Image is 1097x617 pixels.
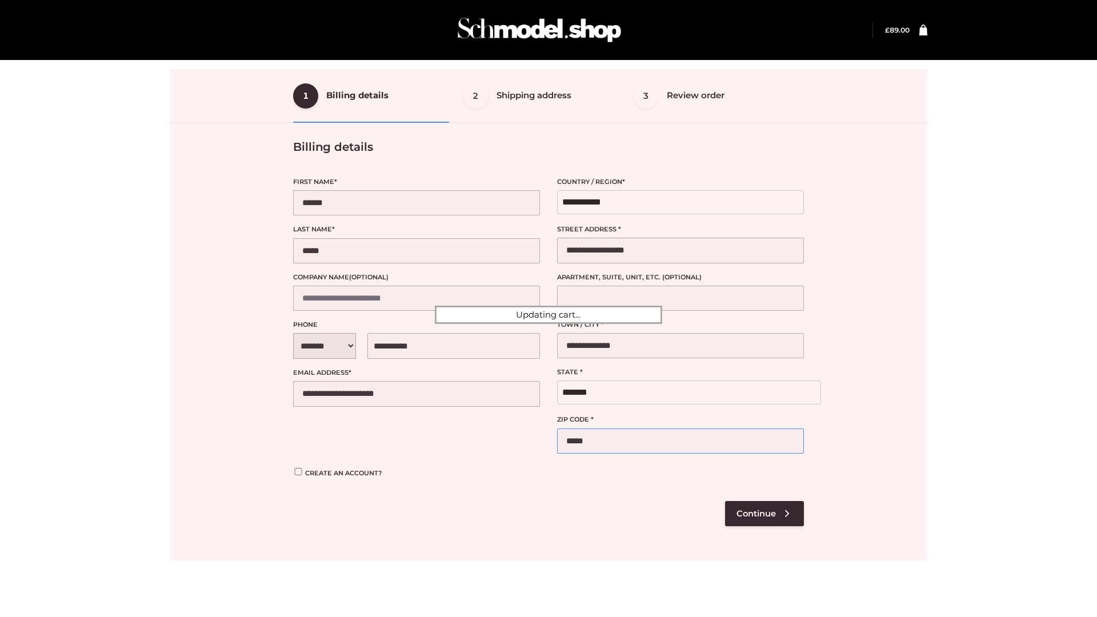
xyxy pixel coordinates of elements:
span: £ [885,26,890,34]
bdi: 89.00 [885,26,910,34]
img: Schmodel Admin 964 [454,7,625,53]
div: Updating cart... [435,306,662,324]
a: £89.00 [885,26,910,34]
